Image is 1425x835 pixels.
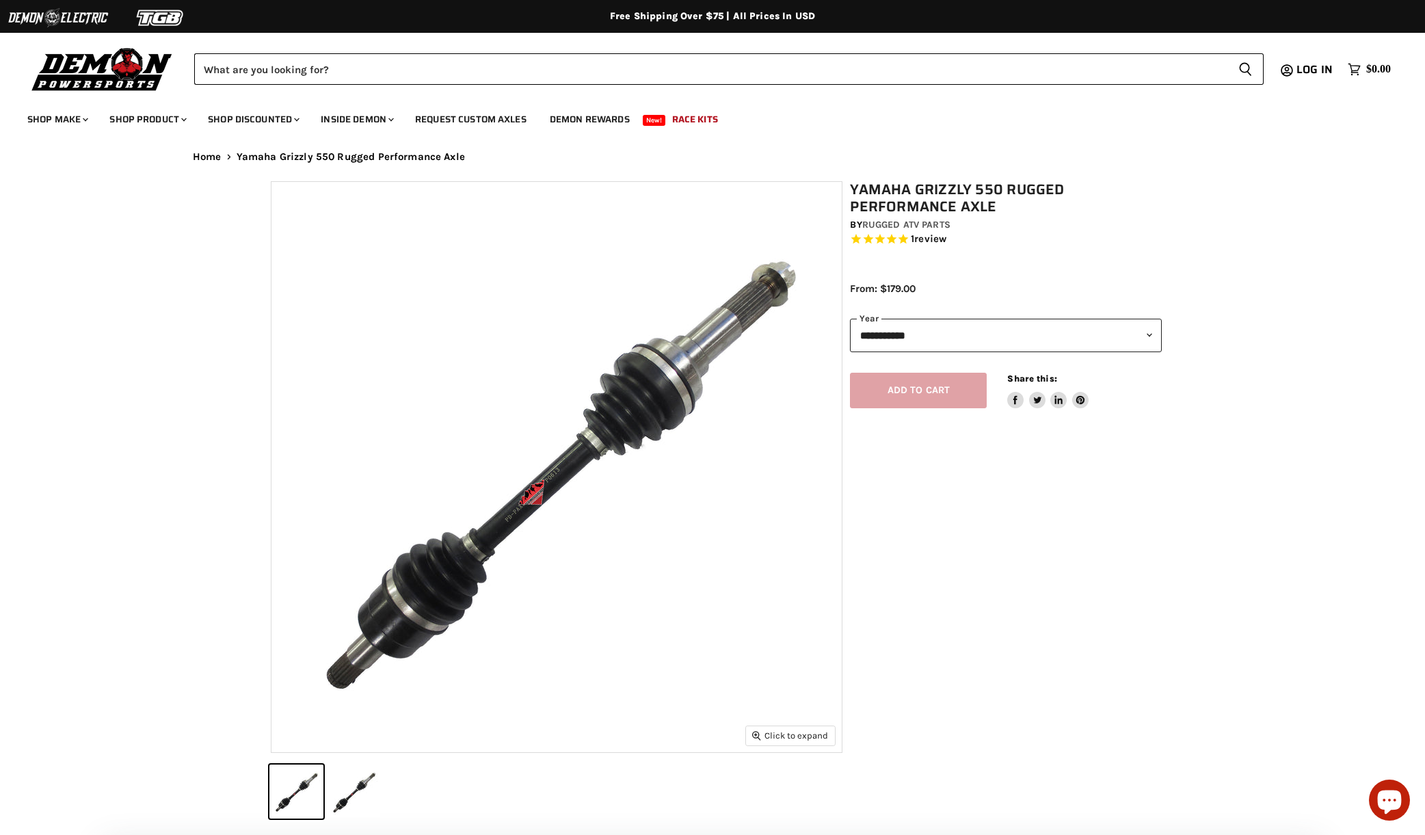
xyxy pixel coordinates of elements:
div: Free Shipping Over $75 | All Prices In USD [165,10,1260,23]
ul: Main menu [17,100,1387,133]
button: Search [1227,53,1264,85]
img: TGB Logo 2 [109,5,212,31]
span: From: $179.00 [850,282,916,295]
a: Demon Rewards [540,105,640,133]
a: Shop Discounted [198,105,308,133]
button: Yamaha Grizzly 550 Rugged Performance Axle thumbnail [328,765,382,819]
a: Inside Demon [310,105,402,133]
form: Product [194,53,1264,85]
button: Yamaha Grizzly 550 Rugged Performance Axle thumbnail [269,765,323,819]
aside: Share this: [1007,373,1089,409]
span: review [914,233,946,246]
a: Log in [1290,64,1341,76]
select: year [850,319,1162,352]
a: Rugged ATV Parts [862,219,950,230]
a: Shop Product [99,105,195,133]
nav: Breadcrumbs [165,151,1260,163]
button: Click to expand [746,726,835,745]
span: Share this: [1007,373,1056,384]
span: Yamaha Grizzly 550 Rugged Performance Axle [237,151,465,163]
span: Log in [1296,61,1333,78]
span: New! [643,115,666,126]
h1: Yamaha Grizzly 550 Rugged Performance Axle [850,181,1162,215]
img: Demon Powersports [27,44,177,93]
a: Home [193,151,222,163]
div: by [850,217,1162,233]
a: Race Kits [662,105,728,133]
img: Demon Electric Logo 2 [7,5,109,31]
span: $0.00 [1366,63,1391,76]
span: Rated 5.0 out of 5 stars 1 reviews [850,233,1162,247]
span: Click to expand [752,730,828,741]
inbox-online-store-chat: Shopify online store chat [1365,780,1414,824]
img: Yamaha Grizzly 550 Rugged Performance Axle [271,182,842,752]
a: Shop Make [17,105,96,133]
input: Search [194,53,1227,85]
a: $0.00 [1341,59,1398,79]
a: Request Custom Axles [405,105,537,133]
span: 1 reviews [911,233,946,246]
